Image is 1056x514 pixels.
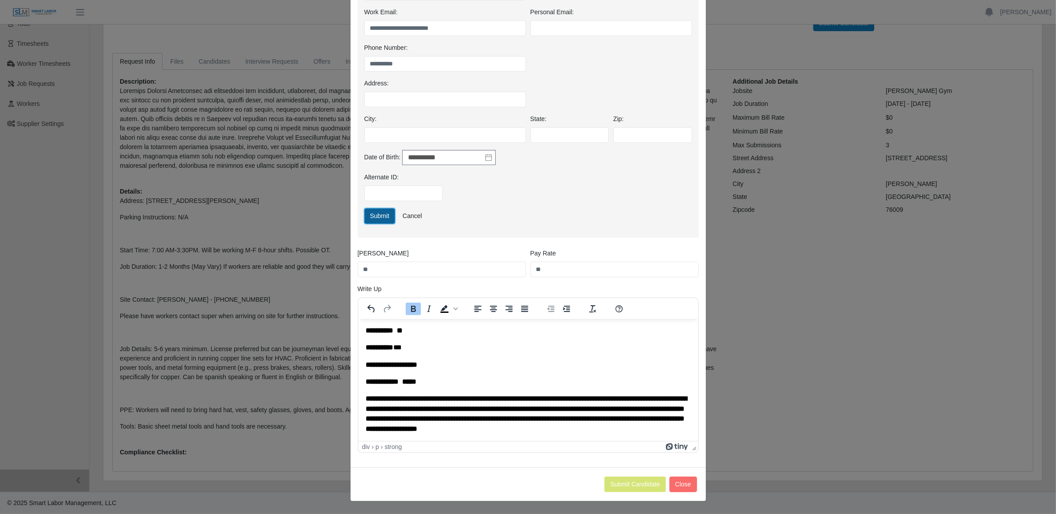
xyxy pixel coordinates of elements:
button: Decrease indent [543,303,558,315]
div: Press the Up and Down arrow keys to resize the editor. [689,441,698,452]
button: Align center [485,303,501,315]
div: div [362,443,370,450]
label: [PERSON_NAME] [358,249,409,258]
button: Submit [364,208,395,224]
label: Write Up [358,284,382,294]
button: Help [611,303,626,315]
div: strong [385,443,402,450]
div: › [381,443,383,450]
label: Address: [364,79,389,88]
div: p [375,443,379,450]
iframe: Rich Text Area [359,319,698,441]
label: Date of Birth: [364,153,401,162]
button: Redo [379,303,394,315]
a: Cancel [397,208,428,224]
label: State: [530,114,547,124]
button: Align right [501,303,516,315]
button: Italic [421,303,436,315]
div: › [371,443,374,450]
label: Pay Rate [530,249,556,258]
button: Justify [517,303,532,315]
a: Powered by Tiny [666,443,688,450]
label: Phone Number: [364,43,408,53]
button: Clear formatting [585,303,600,315]
label: Work Email: [364,8,398,17]
button: Close [669,477,697,492]
label: Personal Email: [530,8,574,17]
button: Undo [364,303,379,315]
label: Alternate ID: [364,173,399,182]
button: Align left [470,303,485,315]
button: Increase indent [559,303,574,315]
label: City: [364,114,377,124]
div: Background color Black [436,303,459,315]
button: Bold [405,303,420,315]
button: Submit Candidate [604,477,665,492]
label: Zip: [613,114,624,124]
